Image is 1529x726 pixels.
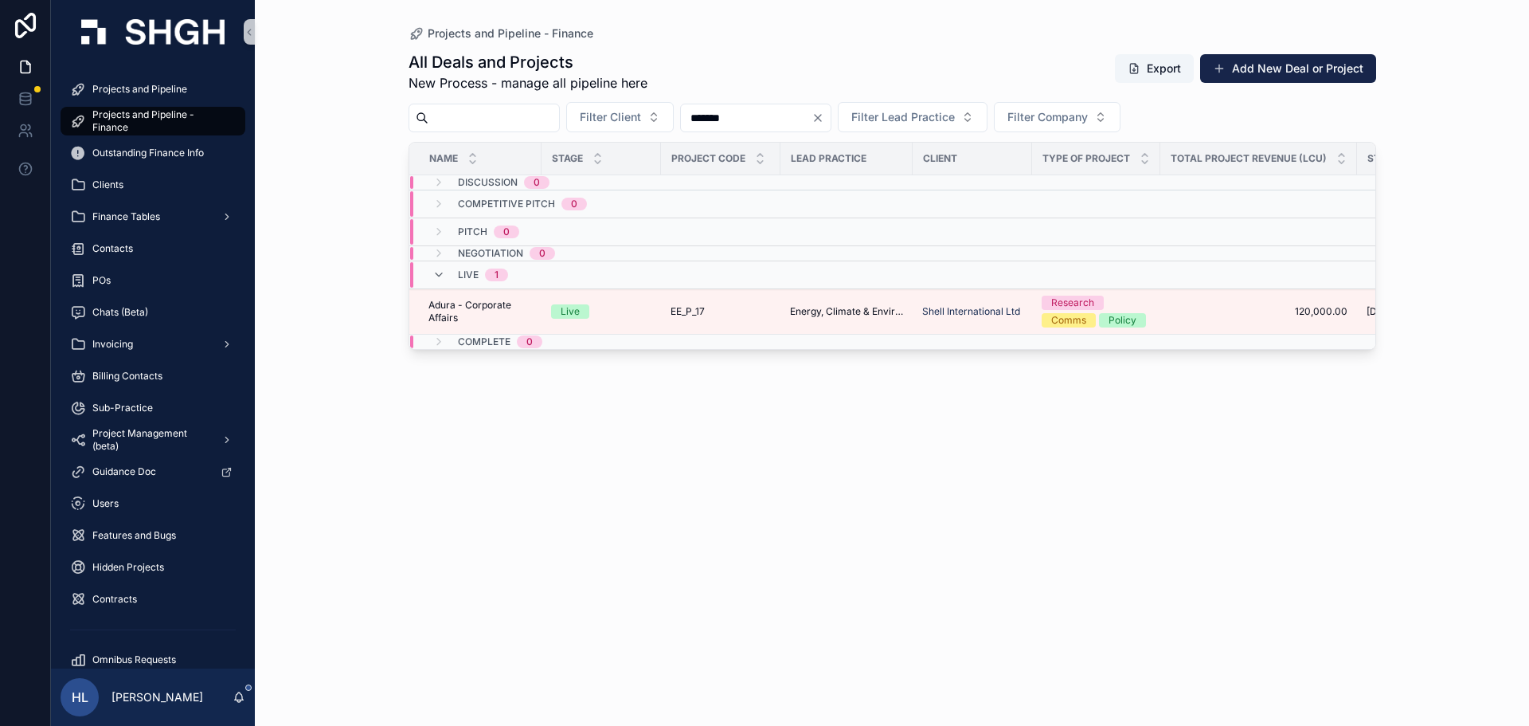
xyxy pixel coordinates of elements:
span: Hidden Projects [92,561,164,574]
button: Add New Deal or Project [1200,54,1376,83]
span: Outstanding Finance Info [92,147,204,159]
a: Users [61,489,245,518]
span: HL [72,688,88,707]
span: POs [92,274,111,287]
div: Comms [1051,313,1086,328]
a: Outstanding Finance Info [61,139,245,167]
span: Users [92,497,119,510]
div: 0 [571,198,577,210]
span: EE_P_17 [671,305,705,318]
span: Project Code [671,152,745,165]
span: Projects and Pipeline - Finance [92,108,229,134]
span: [DATE] [1367,305,1398,318]
h1: All Deals and Projects [409,51,647,73]
button: Clear [811,112,831,124]
span: Projects and Pipeline [92,83,187,96]
span: Pitch [458,226,487,238]
button: Select Button [838,102,987,132]
a: Project Management (beta) [61,426,245,454]
a: [DATE] [1367,305,1467,318]
div: 0 [534,176,540,189]
span: Competitive Pitch [458,198,555,210]
span: Filter Client [580,109,641,125]
span: Chats (Beta) [92,306,148,319]
span: Projects and Pipeline - Finance [428,26,593,41]
span: Complete [458,336,510,348]
span: Project Management (beta) [92,427,209,453]
a: Projects and Pipeline - Finance [409,26,593,41]
div: 1 [495,269,499,281]
span: Total Project Revenue (LCU) [1171,152,1327,165]
a: Contacts [61,234,245,263]
button: Select Button [566,102,674,132]
span: Invoicing [92,338,133,351]
a: Invoicing [61,330,245,359]
div: 0 [539,247,546,260]
a: Adura - Corporate Affairs [428,299,532,324]
div: 0 [526,336,533,348]
button: Select Button [994,102,1120,132]
span: Guidance Doc [92,465,156,478]
a: Projects and Pipeline [61,75,245,104]
div: 0 [503,226,510,238]
div: Policy [1109,313,1136,328]
span: Omnibus Requests [92,653,176,666]
a: EE_P_17 [671,305,771,318]
span: Discussion [458,176,518,189]
a: POs [61,266,245,295]
span: New Process - manage all pipeline here [409,73,647,92]
div: Research [1051,296,1094,310]
a: Features and Bugs [61,521,245,550]
span: Lead Practice [791,152,866,165]
a: Chats (Beta) [61,298,245,327]
a: Billing Contacts [61,362,245,390]
a: Sub-Practice [61,394,245,422]
a: Live [551,304,651,319]
span: Contacts [92,242,133,255]
a: ResearchCommsPolicy [1042,296,1151,328]
span: Negotiation [458,247,523,260]
span: Start Date [1367,152,1426,165]
a: Shell International Ltd [922,305,1020,318]
a: Finance Tables [61,202,245,231]
div: Live [561,304,580,319]
span: Billing Contacts [92,370,162,383]
a: 120,000.00 [1170,305,1347,318]
button: Export [1115,54,1194,83]
span: Finance Tables [92,210,160,223]
a: Omnibus Requests [61,646,245,674]
span: Contracts [92,593,137,606]
div: scrollable content [51,64,255,669]
a: Contracts [61,585,245,614]
img: App logo [81,19,225,45]
span: Sub-Practice [92,402,153,414]
span: Name [429,152,458,165]
a: Guidance Doc [61,457,245,486]
a: Hidden Projects [61,553,245,582]
p: [PERSON_NAME] [111,689,203,705]
a: Shell International Ltd [922,305,1023,318]
span: Filter Company [1007,109,1088,125]
span: Live [458,269,479,281]
span: Client [923,152,957,165]
span: Features and Bugs [92,529,176,542]
span: Clients [92,179,123,191]
a: Clients [61,171,245,199]
span: Filter Lead Practice [851,109,955,125]
a: Projects and Pipeline - Finance [61,107,245,135]
span: Stage [552,152,583,165]
span: Type of Project [1042,152,1130,165]
a: Energy, Climate & Environment [790,305,903,318]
